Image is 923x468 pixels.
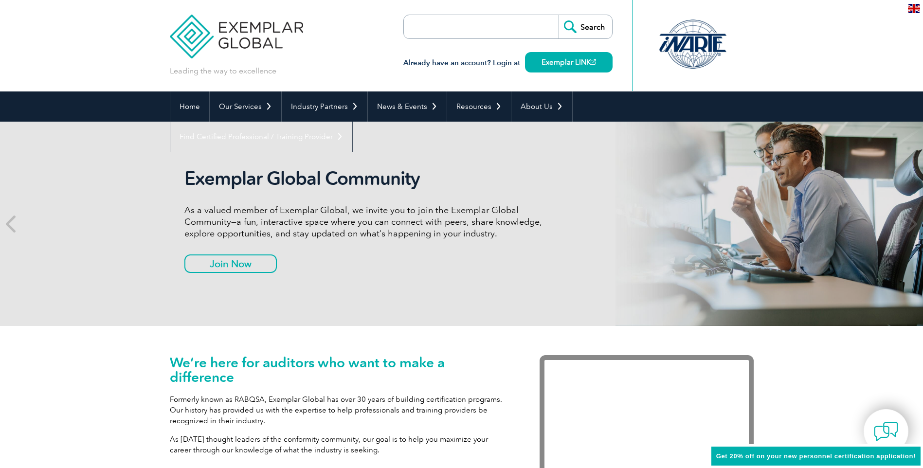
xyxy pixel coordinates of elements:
[210,91,281,122] a: Our Services
[170,434,510,455] p: As [DATE] thought leaders of the conformity community, our goal is to help you maximize your care...
[403,57,613,69] h3: Already have an account? Login at
[184,167,549,190] h2: Exemplar Global Community
[525,52,613,72] a: Exemplar LINK
[170,122,352,152] a: Find Certified Professional / Training Provider
[170,394,510,426] p: Formerly known as RABQSA, Exemplar Global has over 30 years of building certification programs. O...
[170,355,510,384] h1: We’re here for auditors who want to make a difference
[184,204,549,239] p: As a valued member of Exemplar Global, we invite you to join the Exemplar Global Community—a fun,...
[170,66,276,76] p: Leading the way to excellence
[184,254,277,273] a: Join Now
[874,419,898,444] img: contact-chat.png
[368,91,447,122] a: News & Events
[716,452,916,460] span: Get 20% off on your new personnel certification application!
[908,4,920,13] img: en
[511,91,572,122] a: About Us
[559,15,612,38] input: Search
[447,91,511,122] a: Resources
[170,91,209,122] a: Home
[282,91,367,122] a: Industry Partners
[591,59,596,65] img: open_square.png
